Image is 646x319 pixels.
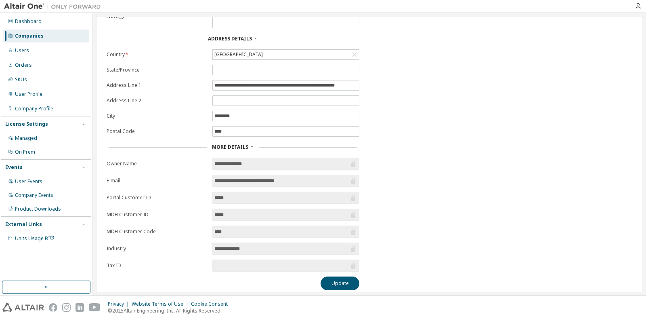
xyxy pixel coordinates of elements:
img: youtube.svg [89,303,101,312]
div: SKUs [15,76,27,83]
div: User Events [15,178,42,185]
div: External Links [5,221,42,228]
label: Tax ID [107,262,208,269]
label: Postal Code [107,128,208,135]
div: On Prem [15,149,35,155]
div: User Profile [15,91,42,97]
span: Units Usage BI [15,235,55,242]
div: Users [15,47,29,54]
div: License Settings [5,121,48,127]
img: facebook.svg [49,303,57,312]
div: Dashboard [15,18,42,25]
img: linkedin.svg [76,303,84,312]
div: Orders [15,62,32,68]
label: Owner Name [107,161,208,167]
div: Managed [15,135,37,142]
img: altair_logo.svg [2,303,44,312]
button: Update [321,277,359,290]
div: Website Terms of Use [132,301,191,307]
label: Portal Customer ID [107,194,208,201]
label: MDH Customer Code [107,228,208,235]
img: instagram.svg [62,303,71,312]
p: © 2025 Altair Engineering, Inc. All Rights Reserved. [108,307,233,314]
span: More Details [212,144,248,150]
div: Events [5,164,23,171]
div: [GEOGRAPHIC_DATA] [213,50,264,59]
div: Privacy [108,301,132,307]
div: Product Downloads [15,206,61,212]
div: Companies [15,33,44,39]
label: City [107,113,208,119]
label: State/Province [107,67,208,73]
div: Cookie Consent [191,301,233,307]
div: Company Events [15,192,53,199]
label: E-mail [107,177,208,184]
div: Company Profile [15,106,53,112]
label: Address Line 1 [107,82,208,89]
img: Altair One [4,2,105,11]
label: Address Line 2 [107,97,208,104]
label: MDH Customer ID [107,211,208,218]
div: [GEOGRAPHIC_DATA] [213,50,359,59]
label: Industry [107,245,208,252]
label: Country [107,51,208,58]
span: Address Details [208,35,252,42]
